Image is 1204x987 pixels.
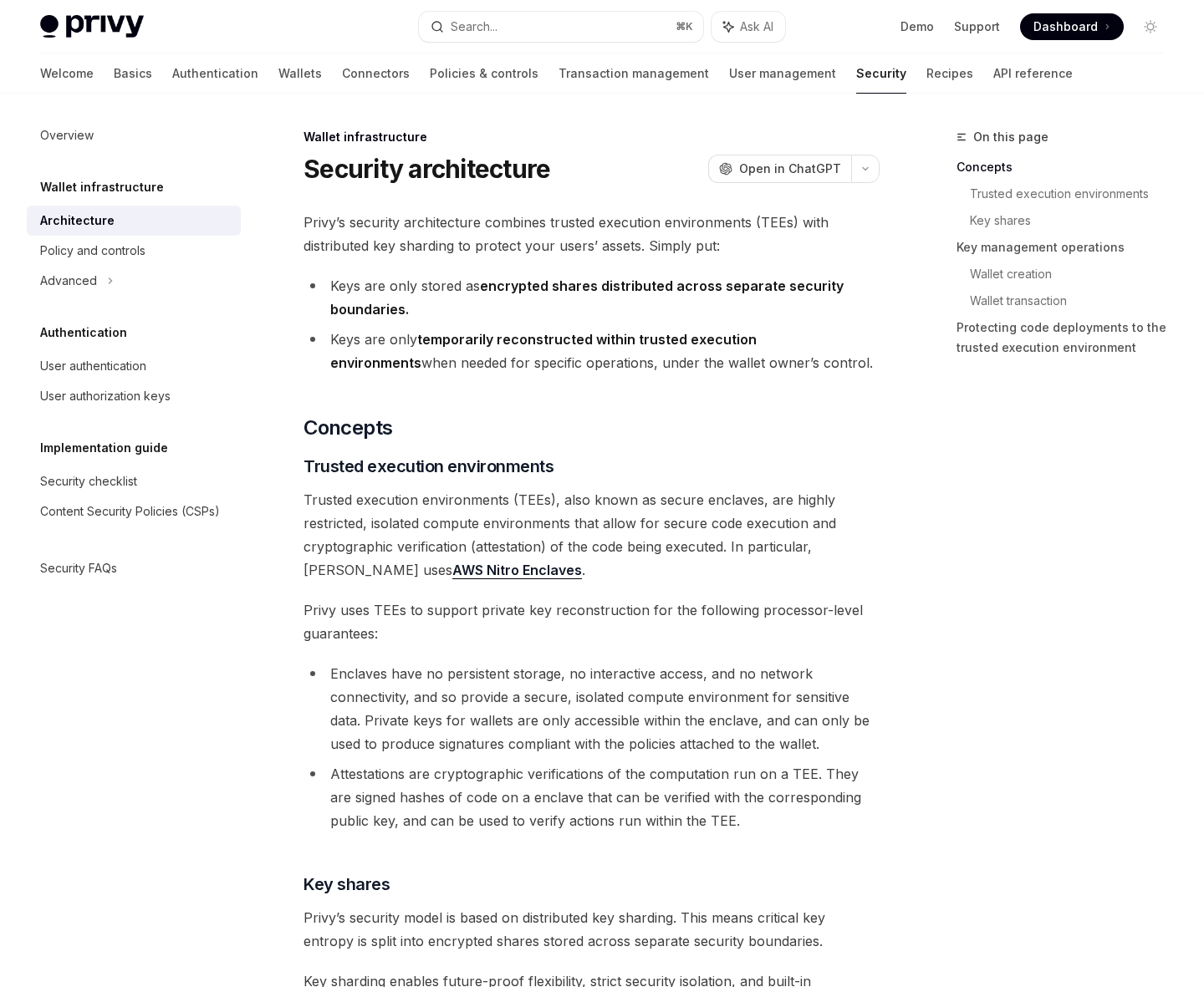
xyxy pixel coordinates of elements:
[40,241,145,261] div: Policy and controls
[1033,18,1098,35] span: Dashboard
[1020,13,1124,40] a: Dashboard
[993,53,1073,94] a: API reference
[27,466,241,496] a: Security checklist
[1137,13,1164,40] button: Toggle dark mode
[27,381,241,411] a: User authorization keys
[304,762,880,832] li: Attestations are cryptographic verifications of the computation run on a TEE. They are signed has...
[559,53,709,94] a: Transaction management
[40,386,171,406] div: User authorization keys
[739,160,841,177] span: Open in ChatGPT
[676,20,693,33] span: ⌘ K
[926,53,973,94] a: Recipes
[957,314,1177,361] a: Protecting code deployments to the trusted execution environment
[970,207,1177,234] a: Key shares
[304,129,880,145] div: Wallet infrastructure
[27,553,241,583] a: Security FAQs
[970,181,1177,207] a: Trusted execution environments
[856,53,906,94] a: Security
[278,53,322,94] a: Wallets
[419,12,702,42] button: Search...⌘K
[40,438,168,458] h5: Implementation guide
[27,236,241,266] a: Policy and controls
[40,356,146,376] div: User authentication
[304,328,880,374] li: Keys are only when needed for specific operations, under the wallet owner’s control.
[304,455,554,478] span: Trusted execution environments
[114,53,152,94] a: Basics
[304,415,392,441] span: Concepts
[342,53,410,94] a: Connectors
[40,501,220,521] div: Content Security Policies (CSPs)
[27,351,241,381] a: User authentication
[970,287,1177,314] a: Wallet transaction
[452,562,582,579] a: AWS Nitro Enclaves
[900,18,934,35] a: Demo
[740,18,773,35] span: Ask AI
[40,323,127,343] h5: Authentication
[40,15,144,38] img: light logo
[304,274,880,321] li: Keys are only stored as
[304,873,390,896] span: Key shares
[40,177,164,197] h5: Wallet infrastructure
[172,53,258,94] a: Authentication
[27,120,241,150] a: Overview
[712,12,785,42] button: Ask AI
[973,127,1048,147] span: On this page
[430,53,538,94] a: Policies & controls
[954,18,1000,35] a: Support
[304,211,880,257] span: Privy’s security architecture combines trusted execution environments (TEEs) with distributed key...
[40,271,97,291] div: Advanced
[40,125,94,145] div: Overview
[40,211,115,231] div: Architecture
[304,154,550,184] h1: Security architecture
[330,277,844,318] strong: encrypted shares distributed across separate security boundaries.
[708,155,851,183] button: Open in ChatGPT
[304,662,880,756] li: Enclaves have no persistent storage, no interactive access, and no network connectivity, and so p...
[40,471,137,491] div: Security checklist
[957,154,1177,181] a: Concepts
[304,906,880,953] span: Privy’s security model is based on distributed key sharding. This means critical key entropy is s...
[451,17,497,37] div: Search...
[27,496,241,527] a: Content Security Policies (CSPs)
[330,331,757,371] strong: temporarily reconstructed within trusted execution environments
[27,206,241,236] a: Architecture
[40,53,94,94] a: Welcome
[40,558,117,578] div: Security FAQs
[304,598,880,645] span: Privy uses TEEs to support private key reconstruction for the following processor-level guarantees:
[957,234,1177,261] a: Key management operations
[304,488,880,582] span: Trusted execution environments (TEEs), also known as secure enclaves, are highly restricted, isol...
[729,53,836,94] a: User management
[970,261,1177,287] a: Wallet creation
